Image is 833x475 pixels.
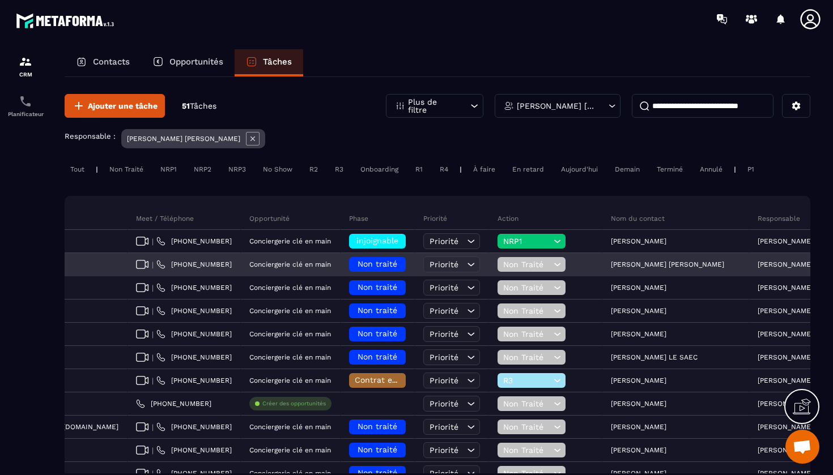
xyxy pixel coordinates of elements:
div: R4 [434,162,454,176]
a: [PHONE_NUMBER] [156,306,232,315]
span: Priorité [430,283,458,292]
div: R3 [329,162,349,176]
span: Non Traité [503,306,551,315]
p: Phase [349,214,368,223]
p: [PERSON_NAME] [PERSON_NAME] [127,135,240,143]
p: [PERSON_NAME] [611,284,666,292]
p: Conciergerie clé en main [249,330,331,338]
p: Contacts [93,57,130,67]
a: [PHONE_NUMBER] [136,399,211,408]
span: Priorité [430,353,458,362]
div: Ouvrir le chat [785,430,819,464]
p: Action [498,214,518,223]
p: Conciergerie clé en main [249,423,331,431]
p: [PERSON_NAME] [611,376,666,384]
p: Conciergerie clé en main [249,376,331,384]
div: R1 [410,162,428,176]
span: Non Traité [503,329,551,339]
p: [PERSON_NAME] [611,423,666,431]
div: Demain [609,162,645,176]
span: R3 [503,376,551,385]
p: [PERSON_NAME] [PERSON_NAME] [611,260,724,268]
p: Plus de filtre [408,98,458,114]
span: Priorité [430,446,458,455]
p: Responsable [758,214,800,223]
div: NRP3 [223,162,252,176]
span: Non Traité [503,283,551,292]
p: Planificateur [3,111,48,117]
span: injoignable [356,236,398,245]
span: Priorité [430,237,458,246]
a: [PHONE_NUMBER] [156,422,232,431]
span: Non traité [358,445,397,454]
span: | [152,330,154,339]
span: Non Traité [503,353,551,362]
p: [PERSON_NAME] [611,446,666,454]
button: Ajouter une tâche [65,94,165,118]
span: | [152,423,154,431]
div: NRP1 [155,162,182,176]
img: formation [19,55,32,69]
span: NRP1 [503,237,551,246]
div: À faire [467,162,501,176]
div: Onboarding [355,162,404,176]
span: Non Traité [503,399,551,408]
p: Tâches [263,57,292,67]
p: Conciergerie clé en main [249,284,331,292]
p: Opportunité [249,214,290,223]
a: [PHONE_NUMBER] [156,329,232,339]
span: | [152,376,154,385]
p: Nom du contact [611,214,665,223]
a: formationformationCRM [3,46,48,86]
span: | [152,284,154,292]
span: | [152,446,154,455]
span: Non traité [358,329,397,338]
a: [PHONE_NUMBER] [156,446,232,455]
p: Responsable : [65,132,116,140]
p: Meet / Téléphone [136,214,194,223]
p: [PERSON_NAME] [611,307,666,315]
a: Contacts [65,49,141,76]
span: Priorité [430,422,458,431]
span: Non Traité [503,446,551,455]
div: Annulé [694,162,728,176]
p: [PERSON_NAME] [PERSON_NAME] [517,102,596,110]
p: [PERSON_NAME] [611,400,666,408]
div: P1 [742,162,760,176]
span: Priorité [430,399,458,408]
div: No Show [257,162,298,176]
span: | [152,353,154,362]
span: Non traité [358,306,397,315]
p: Conciergerie clé en main [249,446,331,454]
img: logo [16,10,118,31]
a: Opportunités [141,49,235,76]
a: [PHONE_NUMBER] [156,237,232,246]
a: schedulerschedulerPlanificateur [3,86,48,126]
p: Conciergerie clé en main [249,307,331,315]
span: Non traité [358,422,397,431]
span: Non Traité [503,260,551,269]
div: Aujourd'hui [555,162,603,176]
img: scheduler [19,95,32,108]
p: CRM [3,71,48,78]
a: [PHONE_NUMBER] [156,283,232,292]
span: | [152,260,154,269]
div: NRP2 [188,162,217,176]
p: 51 [182,101,216,112]
span: Tâches [190,101,216,110]
a: Tâches [235,49,303,76]
p: Créer des opportunités [262,400,326,408]
p: Conciergerie clé en main [249,353,331,361]
a: [PHONE_NUMBER] [156,376,232,385]
p: | [460,165,462,173]
div: En retard [507,162,550,176]
div: R2 [304,162,324,176]
span: Non traité [358,283,397,292]
span: Non traité [358,352,397,361]
p: | [734,165,736,173]
p: [PERSON_NAME] [611,330,666,338]
span: Priorité [430,260,458,269]
p: | [96,165,98,173]
a: [PHONE_NUMBER] [156,353,232,362]
p: Conciergerie clé en main [249,237,331,245]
